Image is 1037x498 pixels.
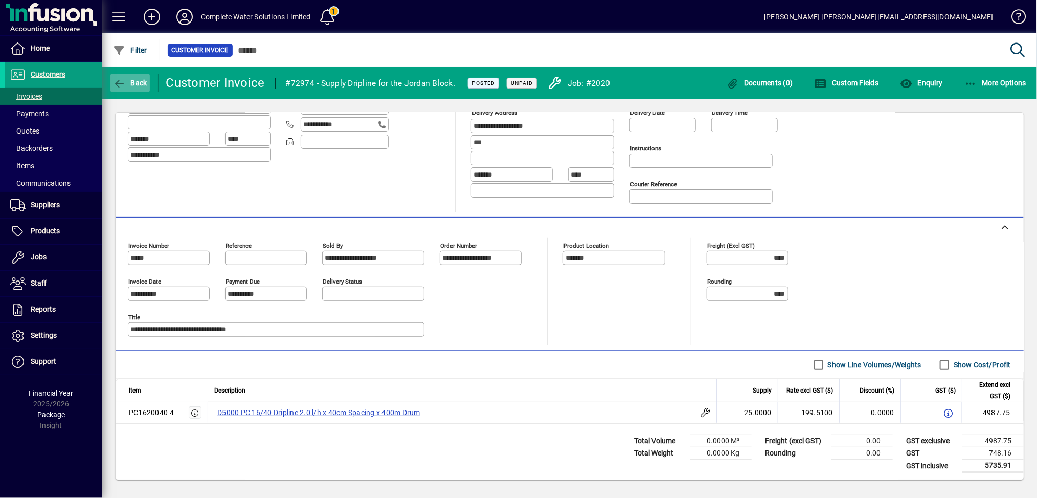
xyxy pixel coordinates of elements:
[5,297,102,322] a: Reports
[31,331,57,339] span: Settings
[5,88,102,105] a: Invoices
[900,79,942,87] span: Enquiry
[128,242,169,249] mat-label: Invoice number
[901,460,962,472] td: GST inclusive
[214,406,423,419] label: D5000 PC 16/40 Dripline 2.0 l/h x 40cm Spacing x 400m Drum
[690,435,752,447] td: 0.0000 M³
[110,41,150,59] button: Filter
[600,98,617,115] a: View on map
[901,435,962,447] td: GST exclusive
[5,157,102,175] a: Items
[31,305,56,313] span: Reports
[563,242,609,249] mat-label: Product location
[5,140,102,157] a: Backorders
[129,385,141,396] span: Item
[744,407,772,418] span: 25.0000
[629,435,690,447] td: Total Volume
[10,179,71,187] span: Communications
[962,435,1024,447] td: 4987.75
[784,407,833,418] div: 199.5100
[568,75,611,92] div: Job: #2020
[102,74,159,92] app-page-header-button: Back
[962,402,1023,423] td: 4987.75
[128,278,161,285] mat-label: Invoice date
[5,323,102,349] a: Settings
[897,74,945,92] button: Enquiry
[812,74,882,92] button: Custom Fields
[964,79,1027,87] span: More Options
[707,242,755,249] mat-label: Freight (excl GST)
[5,219,102,244] a: Products
[760,447,831,460] td: Rounding
[113,46,147,54] span: Filter
[29,389,74,397] span: Financial Year
[31,253,47,261] span: Jobs
[10,92,42,100] span: Invoices
[214,385,245,396] span: Description
[31,227,60,235] span: Products
[630,145,661,152] mat-label: Instructions
[31,201,60,209] span: Suppliers
[712,109,748,116] mat-label: Delivery time
[113,79,147,87] span: Back
[1004,2,1024,35] a: Knowledge Base
[826,360,921,370] label: Show Line Volumes/Weights
[690,447,752,460] td: 0.0000 Kg
[31,44,50,52] span: Home
[5,192,102,218] a: Suppliers
[31,70,65,78] span: Customers
[5,175,102,192] a: Communications
[37,410,65,419] span: Package
[764,9,994,25] div: [PERSON_NAME] [PERSON_NAME][EMAIL_ADDRESS][DOMAIN_NAME]
[440,242,477,249] mat-label: Order number
[31,279,47,287] span: Staff
[539,73,616,93] a: Job: #2020
[5,271,102,296] a: Staff
[630,109,665,116] mat-label: Delivery date
[5,36,102,61] a: Home
[727,79,793,87] span: Documents (0)
[860,385,894,396] span: Discount (%)
[753,385,772,396] span: Supply
[110,74,150,92] button: Back
[962,460,1024,472] td: 5735.91
[629,447,690,460] td: Total Weight
[136,8,168,26] button: Add
[323,242,343,249] mat-label: Sold by
[128,314,140,321] mat-label: Title
[962,447,1024,460] td: 748.16
[31,357,56,365] span: Support
[901,447,962,460] td: GST
[5,122,102,140] a: Quotes
[815,79,879,87] span: Custom Fields
[10,162,34,170] span: Items
[172,45,229,55] span: Customer Invoice
[786,385,833,396] span: Rate excl GST ($)
[5,349,102,375] a: Support
[935,385,956,396] span: GST ($)
[286,75,456,92] div: #72974 - Supply Dripline for the Jordan Block.
[724,74,796,92] button: Documents (0)
[5,105,102,122] a: Payments
[472,80,495,86] span: Posted
[839,402,900,423] td: 0.0000
[952,360,1011,370] label: Show Cost/Profit
[201,9,311,25] div: Complete Water Solutions Limited
[226,278,260,285] mat-label: Payment due
[226,242,252,249] mat-label: Reference
[129,407,174,418] div: PC1620040-4
[760,435,831,447] td: Freight (excl GST)
[10,144,53,153] span: Backorders
[511,80,533,86] span: Unpaid
[962,74,1029,92] button: More Options
[630,181,677,188] mat-label: Courier Reference
[10,110,49,118] span: Payments
[168,8,201,26] button: Profile
[968,379,1010,402] span: Extend excl GST ($)
[323,278,362,285] mat-label: Delivery status
[166,75,265,91] div: Customer Invoice
[10,127,39,135] span: Quotes
[831,435,893,447] td: 0.00
[831,447,893,460] td: 0.00
[5,245,102,270] a: Jobs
